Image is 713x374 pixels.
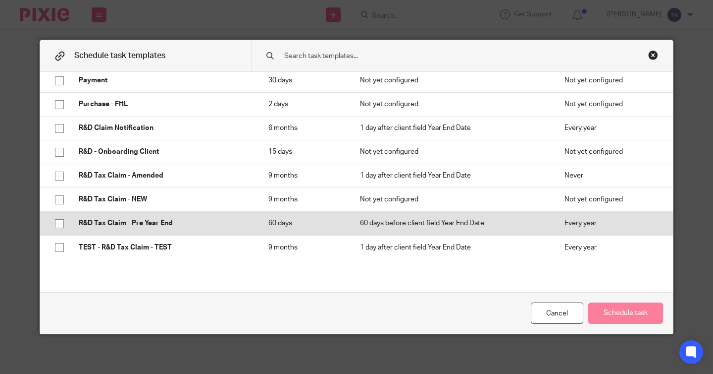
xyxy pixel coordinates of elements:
div: Cancel [531,303,583,324]
p: Not yet configured [564,99,658,109]
p: Not yet configured [360,75,545,85]
p: R&D Tax Claim - Pre-Year End [79,218,249,228]
p: 9 months [268,194,340,204]
div: Close this dialog window [648,50,658,60]
p: TEST - R&D Tax Claim - TEST [79,243,249,252]
p: Every year [564,123,658,133]
p: 1 day after client field Year End Date [360,243,545,252]
p: Not yet configured [360,99,545,109]
input: Search task templates... [283,51,610,62]
p: Not yet configured [564,147,658,157]
p: Every year [564,218,658,228]
p: 9 months [268,243,340,252]
p: 30 days [268,75,340,85]
p: Not yet configured [564,75,658,85]
p: 15 days [268,147,340,157]
p: R&D Tax Claim - NEW [79,194,249,204]
p: Purchase - FHL [79,99,249,109]
p: R&D - Onboarding Client [79,147,249,157]
p: 1 day after client field Year End Date [360,171,545,181]
span: Schedule task templates [74,52,165,60]
p: Never [564,171,658,181]
p: 6 months [268,123,340,133]
p: Not yet configured [564,194,658,204]
p: Payment [79,75,249,85]
p: 1 day after client field Year End Date [360,123,545,133]
p: 2 days [268,99,340,109]
p: R&D Tax Claim - Amended [79,171,249,181]
p: 9 months [268,171,340,181]
button: Schedule task [588,303,663,324]
p: Every year [564,243,658,252]
p: 60 days before client field Year End Date [360,218,545,228]
p: Not yet configured [360,194,545,204]
p: R&D Claim Notification [79,123,249,133]
p: Not yet configured [360,147,545,157]
p: 60 days [268,218,340,228]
